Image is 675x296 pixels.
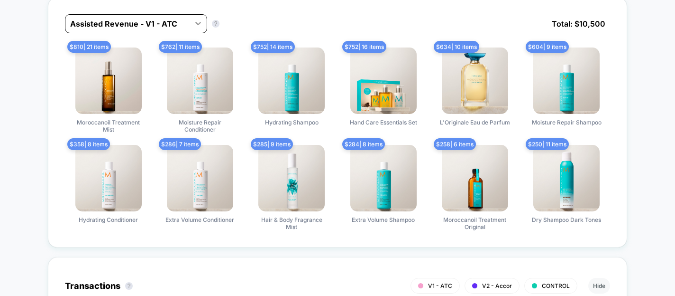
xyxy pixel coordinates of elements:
[532,119,602,126] span: Moisture Repair Shampoo
[159,138,201,150] span: $ 286 | 7 items
[75,145,142,211] img: Hydrating Conditioner
[342,138,385,150] span: $ 284 | 8 items
[256,216,327,230] span: Hair & Body Fragrance Mist
[125,282,133,290] button: ?
[342,41,386,53] span: $ 752 | 16 items
[79,216,138,223] span: Hydrating Conditioner
[350,119,417,126] span: Hand Care Essentials Set
[67,41,111,53] span: $ 810 | 21 items
[482,282,512,289] span: V2 - Accor
[434,41,479,53] span: $ 634 | 10 items
[159,41,202,53] span: $ 762 | 11 items
[439,216,511,230] span: Moroccanoil Treatment Original
[258,145,325,211] img: Hair & Body Fragrance Mist
[440,119,510,126] span: L'Originale Eau de Parfum
[542,282,570,289] span: CONTROL
[350,145,417,211] img: Extra Volume Shampoo
[442,145,508,211] img: Moroccanoil Treatment Original
[350,48,417,114] img: Hand Care Essentials Set
[167,48,233,114] img: Moisture Repair Conditioner
[265,119,319,126] span: Hydrating Shampoo
[526,41,569,53] span: $ 604 | 9 items
[67,138,110,150] span: $ 358 | 8 items
[434,138,476,150] span: $ 258 | 6 items
[75,48,142,114] img: Moroccanoil Treatment Mist
[533,48,600,114] img: Moisture Repair Shampoo
[251,41,295,53] span: $ 752 | 14 items
[251,138,293,150] span: $ 285 | 9 items
[588,278,610,294] button: Hide
[73,119,144,133] span: Moroccanoil Treatment Mist
[352,216,415,223] span: Extra Volume Shampoo
[428,282,452,289] span: V1 - ATC
[442,48,508,114] img: L'Originale Eau de Parfum
[532,216,601,223] span: Dry Shampoo Dark Tones
[533,145,600,211] img: Dry Shampoo Dark Tones
[526,138,569,150] span: $ 250 | 11 items
[547,14,610,33] span: Total: $ 10,500
[164,119,236,133] span: Moisture Repair Conditioner
[165,216,234,223] span: Extra Volume Conditioner
[212,20,219,28] button: ?
[167,145,233,211] img: Extra Volume Conditioner
[258,48,325,114] img: Hydrating Shampoo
